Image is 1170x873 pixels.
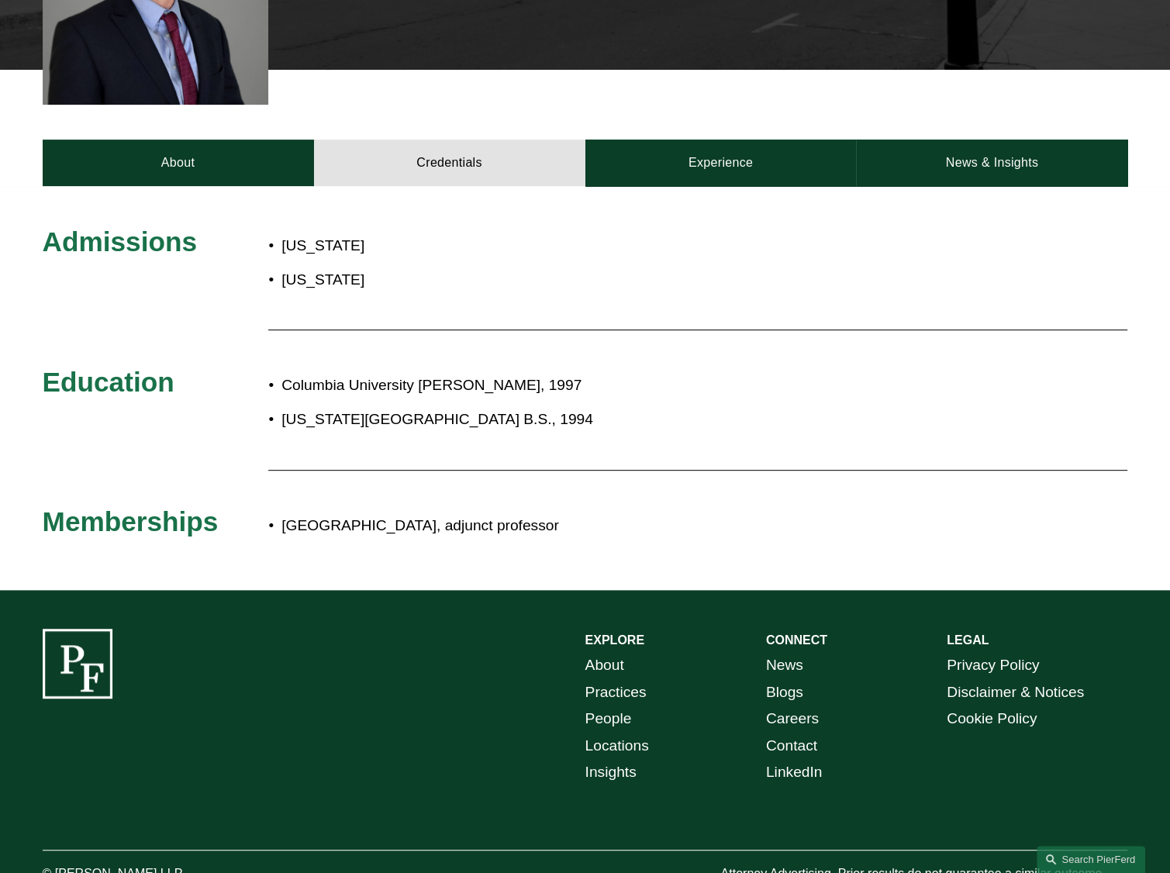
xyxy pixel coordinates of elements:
span: Memberships [43,506,219,537]
p: [US_STATE] [281,233,675,260]
a: Locations [585,733,649,760]
a: Blogs [766,679,803,706]
a: Cookie Policy [947,706,1037,733]
a: People [585,706,632,733]
a: Experience [585,140,857,186]
a: Practices [585,679,647,706]
p: Columbia University [PERSON_NAME], 1997 [281,372,992,399]
strong: CONNECT [766,633,827,647]
a: Search this site [1037,846,1145,873]
p: [US_STATE] [281,267,675,294]
span: Education [43,367,174,397]
p: [GEOGRAPHIC_DATA], adjunct professor [281,512,992,540]
a: Contact [766,733,817,760]
a: Careers [766,706,819,733]
a: Privacy Policy [947,652,1039,679]
p: [US_STATE][GEOGRAPHIC_DATA] B.S., 1994 [281,406,992,433]
a: LinkedIn [766,759,823,786]
a: Insights [585,759,637,786]
a: Disclaimer & Notices [947,679,1084,706]
a: News [766,652,803,679]
a: Credentials [314,140,585,186]
strong: EXPLORE [585,633,644,647]
strong: LEGAL [947,633,989,647]
span: Admissions [43,226,197,257]
a: About [43,140,314,186]
a: News & Insights [856,140,1127,186]
a: About [585,652,624,679]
